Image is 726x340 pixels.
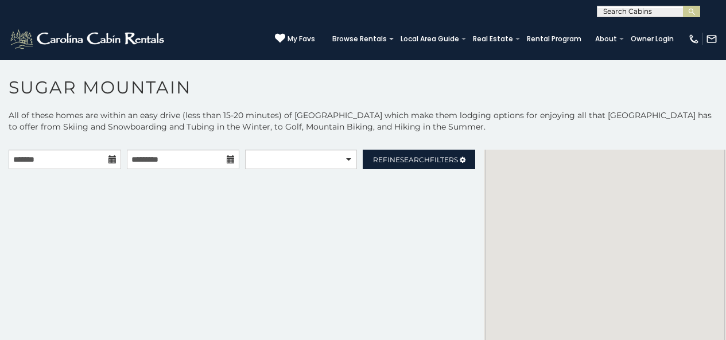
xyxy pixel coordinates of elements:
[521,31,587,47] a: Rental Program
[706,33,717,45] img: mail-regular-white.png
[688,33,700,45] img: phone-regular-white.png
[395,31,465,47] a: Local Area Guide
[9,28,168,50] img: White-1-2.png
[589,31,623,47] a: About
[275,33,315,45] a: My Favs
[288,34,315,44] span: My Favs
[327,31,393,47] a: Browse Rentals
[363,150,475,169] a: RefineSearchFilters
[373,155,458,164] span: Refine Filters
[400,155,430,164] span: Search
[625,31,680,47] a: Owner Login
[467,31,519,47] a: Real Estate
